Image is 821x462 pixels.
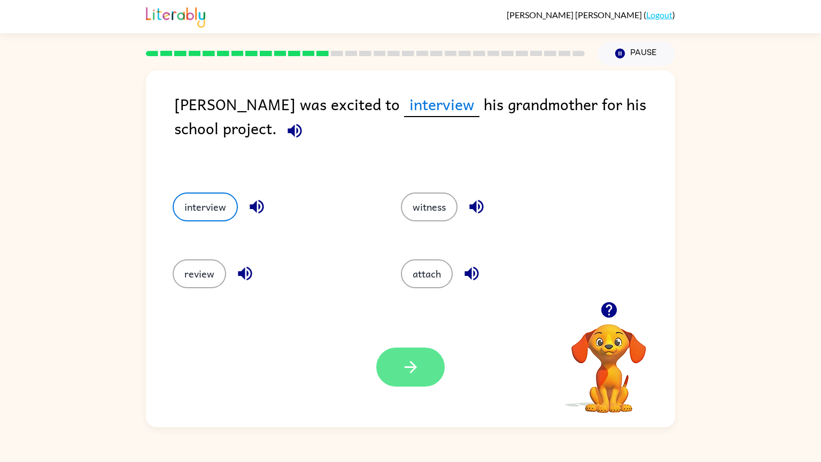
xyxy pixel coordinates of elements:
button: interview [173,192,238,221]
img: Literably [146,4,205,28]
span: interview [404,92,479,117]
button: review [173,259,226,288]
div: [PERSON_NAME] was excited to his grandmother for his school project. [174,92,675,171]
div: ( ) [507,10,675,20]
video: Your browser must support playing .mp4 files to use Literably. Please try using another browser. [555,307,662,414]
button: witness [401,192,458,221]
span: [PERSON_NAME] [PERSON_NAME] [507,10,644,20]
button: Pause [598,41,675,66]
button: attach [401,259,453,288]
a: Logout [646,10,672,20]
